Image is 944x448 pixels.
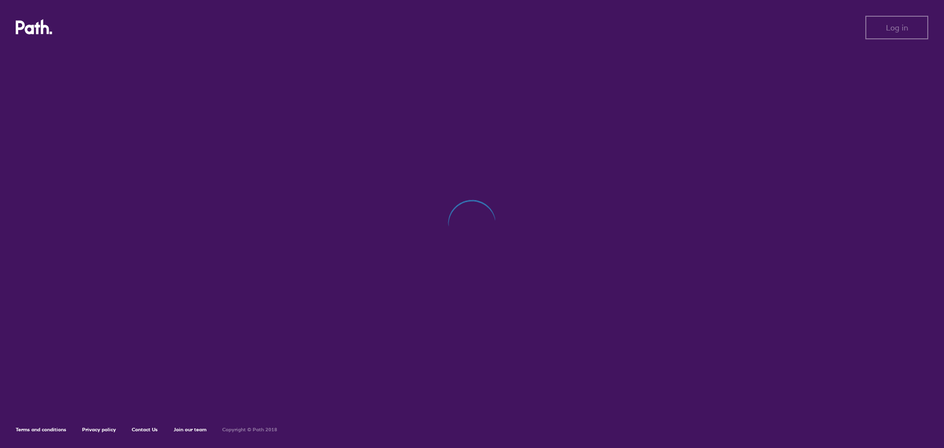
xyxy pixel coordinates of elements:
[132,426,158,433] a: Contact Us
[16,426,66,433] a: Terms and conditions
[886,23,908,32] span: Log in
[82,426,116,433] a: Privacy policy
[865,16,928,39] button: Log in
[174,426,206,433] a: Join our team
[222,427,277,433] h6: Copyright © Path 2018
